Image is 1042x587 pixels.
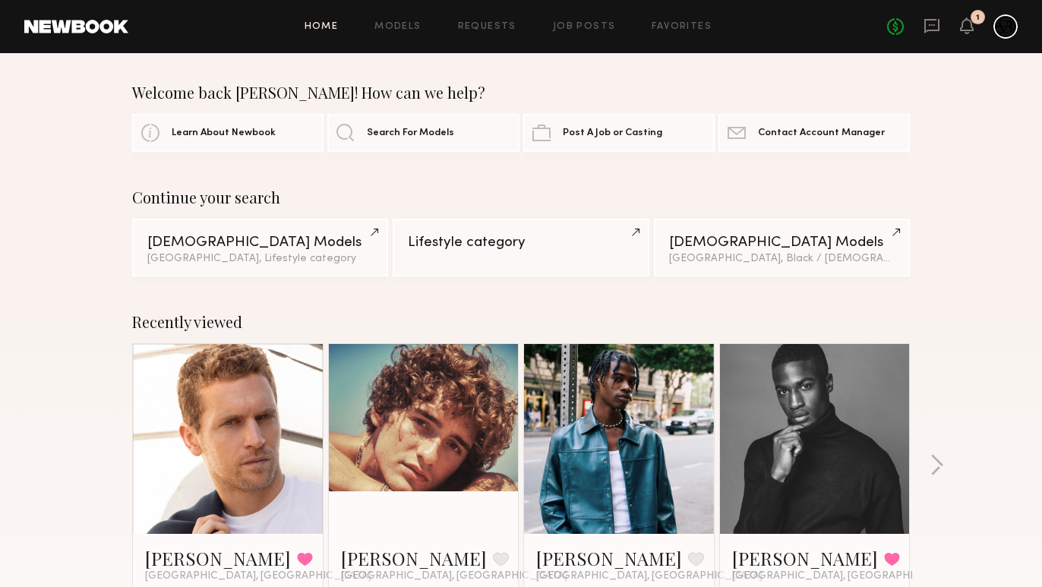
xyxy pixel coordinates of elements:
a: Learn About Newbook [132,114,324,152]
span: [GEOGRAPHIC_DATA], [GEOGRAPHIC_DATA] [732,570,958,582]
a: Search For Models [327,114,519,152]
div: [DEMOGRAPHIC_DATA] Models [669,235,895,250]
span: [GEOGRAPHIC_DATA], [GEOGRAPHIC_DATA] [536,570,763,582]
a: Post A Job or Casting [523,114,715,152]
div: [GEOGRAPHIC_DATA], Black / [DEMOGRAPHIC_DATA] [669,254,895,264]
a: [PERSON_NAME] [145,546,291,570]
div: 1 [976,14,980,22]
a: Requests [458,22,516,32]
span: [GEOGRAPHIC_DATA], [GEOGRAPHIC_DATA] [145,570,371,582]
a: Home [305,22,339,32]
a: Contact Account Manager [718,114,910,152]
span: Search For Models [367,128,454,138]
div: Welcome back [PERSON_NAME]! How can we help? [132,84,910,102]
div: [GEOGRAPHIC_DATA], Lifestyle category [147,254,373,264]
a: Lifestyle category [393,219,649,276]
a: Job Posts [553,22,616,32]
span: Post A Job or Casting [563,128,662,138]
div: Recently viewed [132,313,910,331]
div: [DEMOGRAPHIC_DATA] Models [147,235,373,250]
a: [DEMOGRAPHIC_DATA] Models[GEOGRAPHIC_DATA], Black / [DEMOGRAPHIC_DATA] [654,219,910,276]
a: Favorites [652,22,712,32]
a: [PERSON_NAME] [536,546,682,570]
span: Learn About Newbook [172,128,276,138]
a: Models [374,22,421,32]
div: Continue your search [132,188,910,207]
div: Lifestyle category [408,235,633,250]
span: Contact Account Manager [758,128,885,138]
span: [GEOGRAPHIC_DATA], [GEOGRAPHIC_DATA] [341,570,567,582]
a: [PERSON_NAME] [732,546,878,570]
a: [PERSON_NAME] [341,546,487,570]
a: [DEMOGRAPHIC_DATA] Models[GEOGRAPHIC_DATA], Lifestyle category [132,219,388,276]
